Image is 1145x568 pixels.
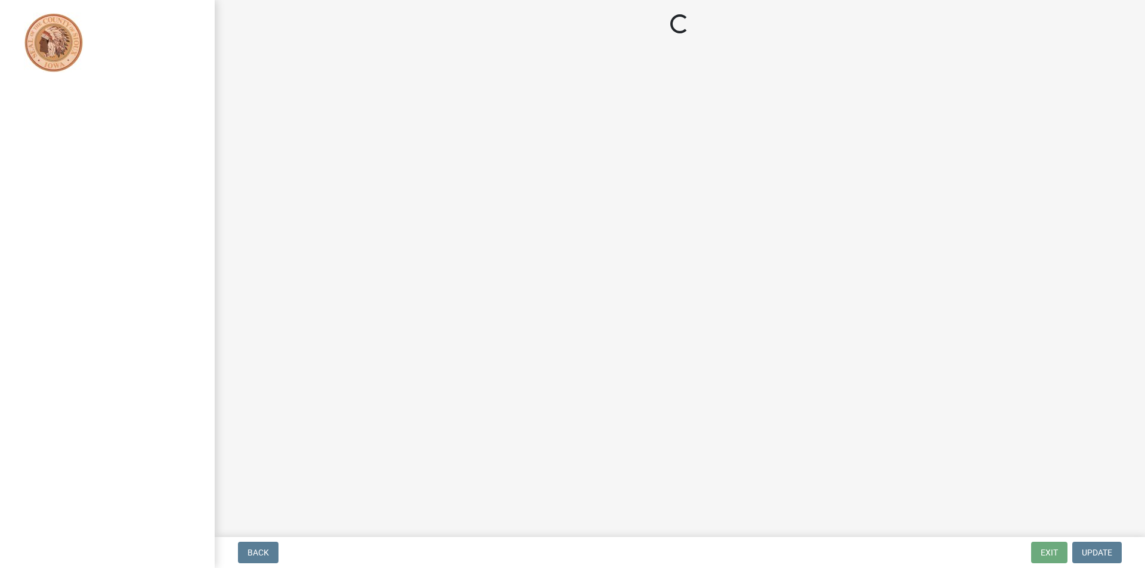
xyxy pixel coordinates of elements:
span: Back [247,548,269,557]
button: Exit [1031,542,1067,563]
img: Sioux County, Iowa [24,13,83,73]
button: Update [1072,542,1122,563]
button: Back [238,542,278,563]
span: Update [1082,548,1112,557]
